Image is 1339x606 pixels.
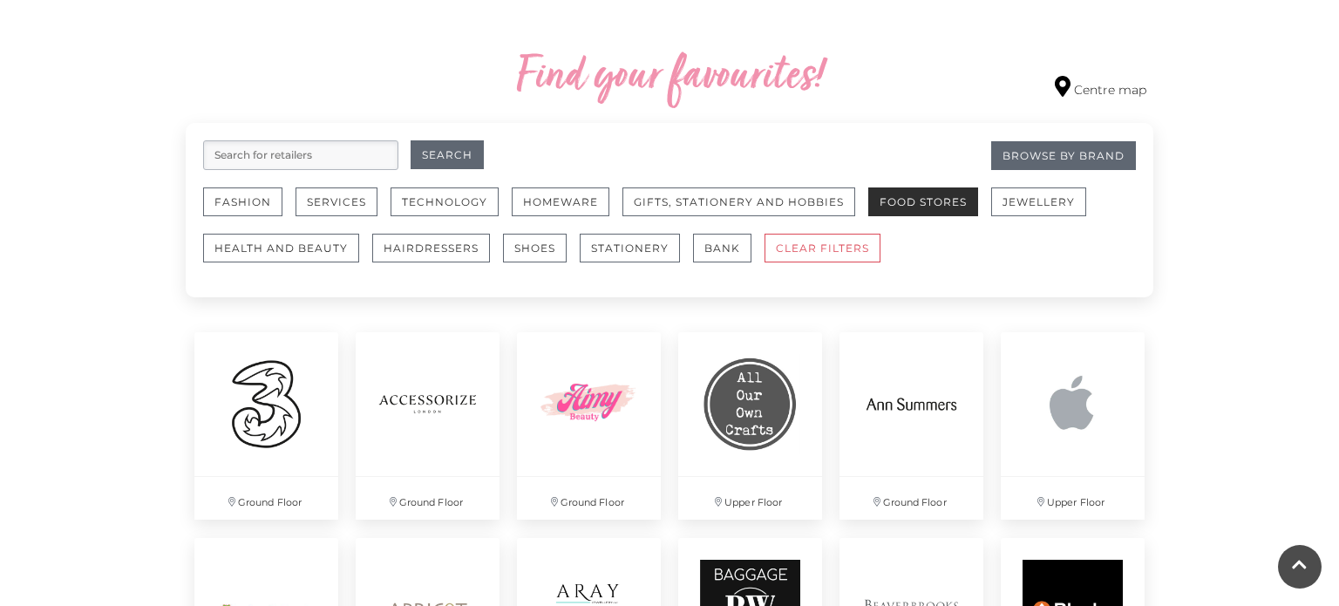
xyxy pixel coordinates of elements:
[517,477,661,520] p: Ground Floor
[356,477,500,520] p: Ground Floor
[1055,76,1146,99] a: Centre map
[991,141,1136,170] a: Browse By Brand
[868,187,978,216] button: Food Stores
[693,234,765,280] a: Bank
[1001,477,1145,520] p: Upper Floor
[347,323,508,528] a: Ground Floor
[503,234,580,280] a: Shoes
[868,187,991,234] a: Food Stores
[765,234,880,262] button: CLEAR FILTERS
[622,187,868,234] a: Gifts, Stationery and Hobbies
[203,187,282,216] button: Fashion
[622,187,855,216] button: Gifts, Stationery and Hobbies
[693,234,751,262] button: Bank
[296,187,391,234] a: Services
[512,187,622,234] a: Homeware
[203,234,372,280] a: Health and Beauty
[580,234,680,262] button: Stationery
[992,323,1153,528] a: Upper Floor
[503,234,567,262] button: Shoes
[203,187,296,234] a: Fashion
[580,234,693,280] a: Stationery
[678,477,822,520] p: Upper Floor
[991,187,1086,216] button: Jewellery
[411,140,484,169] button: Search
[831,323,992,528] a: Ground Floor
[351,50,988,106] h2: Find your favourites!
[391,187,512,234] a: Technology
[372,234,503,280] a: Hairdressers
[765,234,894,280] a: CLEAR FILTERS
[203,140,398,170] input: Search for retailers
[391,187,499,216] button: Technology
[512,187,609,216] button: Homeware
[203,234,359,262] button: Health and Beauty
[991,187,1099,234] a: Jewellery
[194,477,338,520] p: Ground Floor
[372,234,490,262] button: Hairdressers
[296,187,377,216] button: Services
[669,323,831,528] a: Upper Floor
[508,323,669,528] a: Ground Floor
[839,477,983,520] p: Ground Floor
[186,323,347,528] a: Ground Floor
